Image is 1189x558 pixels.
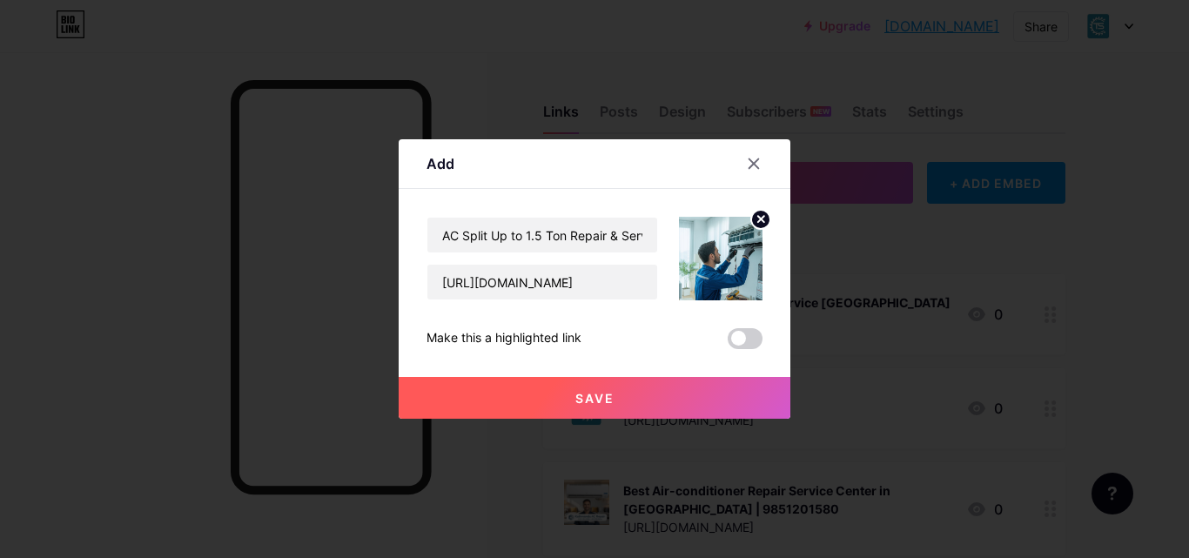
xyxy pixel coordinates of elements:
[575,391,615,406] span: Save
[427,328,581,349] div: Make this a highlighted link
[679,217,762,300] img: link_thumbnail
[427,153,454,174] div: Add
[399,377,790,419] button: Save
[427,265,657,299] input: URL
[427,218,657,252] input: Title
